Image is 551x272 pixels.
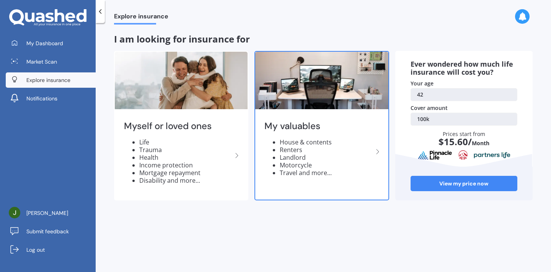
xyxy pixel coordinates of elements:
[6,91,96,106] a: Notifications
[411,88,517,101] a: 42
[264,120,373,132] h2: My valuables
[439,135,472,148] span: $ 15.60 /
[26,58,57,66] span: Market Scan
[6,224,96,239] a: Submit feedback
[411,113,517,126] a: 100k
[115,52,248,110] img: Myself or loved ones
[411,80,517,87] div: Your age
[6,242,96,257] a: Log out
[139,146,232,154] li: Trauma
[411,60,517,77] div: Ever wondered how much life insurance will cost you?
[26,209,68,217] span: [PERSON_NAME]
[6,205,96,221] a: [PERSON_NAME]
[280,161,373,169] li: Motorcycle
[417,150,453,160] img: pinnacle
[414,130,514,154] div: Prices start from
[280,138,373,146] li: House & contents
[26,76,70,84] span: Explore insurance
[6,36,96,51] a: My Dashboard
[9,207,20,218] img: ACg8ocIDSML0sDfJYxsp8kwY0bDoT7sDF8LnWSjSNB6GQYHX0SSsgA=s96-c
[139,138,232,146] li: Life
[280,169,373,177] li: Travel and more...
[139,161,232,169] li: Income protection
[139,177,232,184] li: Disability and more...
[26,39,63,47] span: My Dashboard
[6,72,96,88] a: Explore insurance
[139,154,232,161] li: Health
[114,33,250,45] span: I am looking for insurance for
[26,228,69,235] span: Submit feedback
[139,169,232,177] li: Mortgage repayment
[255,52,388,110] img: My valuables
[472,139,489,147] span: Month
[124,120,232,132] h2: Myself or loved ones
[474,152,510,159] img: partnersLife
[26,95,57,102] span: Notifications
[280,146,373,154] li: Renters
[411,104,517,112] div: Cover amount
[458,150,468,160] img: aia
[114,13,168,23] span: Explore insurance
[26,246,45,254] span: Log out
[280,154,373,161] li: Landlord
[6,54,96,69] a: Market Scan
[411,176,517,191] a: View my price now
